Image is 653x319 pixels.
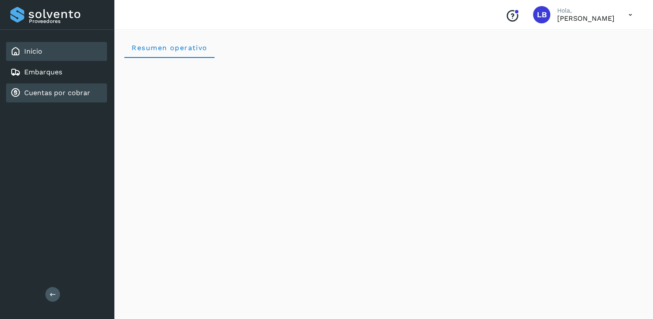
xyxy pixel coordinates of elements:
[29,18,104,24] p: Proveedores
[24,47,42,55] a: Inicio
[6,42,107,61] div: Inicio
[131,44,208,52] span: Resumen operativo
[6,83,107,102] div: Cuentas por cobrar
[6,63,107,82] div: Embarques
[24,68,62,76] a: Embarques
[24,89,90,97] a: Cuentas por cobrar
[557,14,615,22] p: Leticia Bolaños Serrano
[557,7,615,14] p: Hola,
